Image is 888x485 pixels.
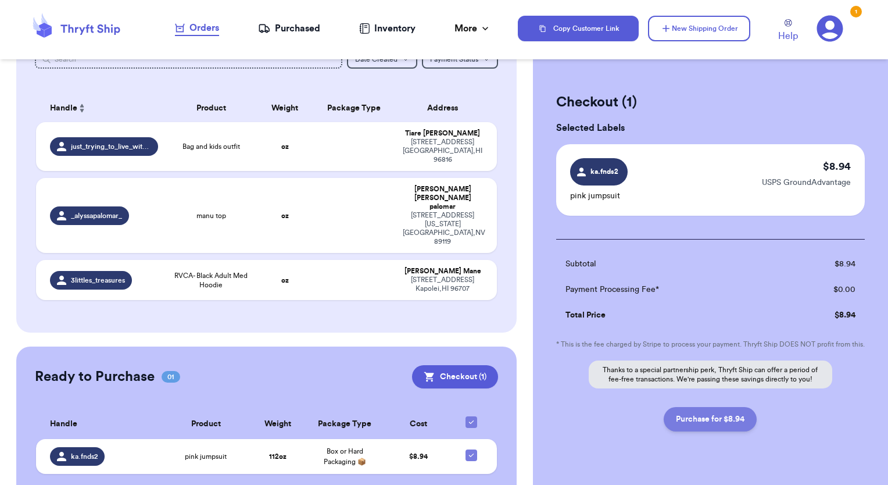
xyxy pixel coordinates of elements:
[783,302,865,328] td: $ 8.94
[409,453,428,460] span: $ 8.94
[850,6,862,17] div: 1
[269,453,287,460] strong: 112 oz
[403,129,484,138] div: Tiare [PERSON_NAME]
[518,16,639,41] button: Copy Customer Link
[324,448,366,465] span: Box or Hard Packaging 📦
[35,50,343,69] input: Search
[281,143,289,150] strong: oz
[50,102,77,115] span: Handle
[556,340,865,349] p: * This is the fee charged by Stripe to process your payment. Thryft Ship DOES NOT profit from this.
[403,267,484,276] div: [PERSON_NAME] Mane
[403,138,484,164] div: [STREET_ADDRESS] [GEOGRAPHIC_DATA] , HI 96816
[403,185,484,211] div: [PERSON_NAME] [PERSON_NAME] palomar
[403,276,484,293] div: [STREET_ADDRESS] Kapolei , HI 96707
[762,177,851,188] p: USPS GroundAdvantage
[77,101,87,115] button: Sort ascending
[823,158,851,174] p: $ 8.94
[454,22,491,35] div: More
[412,365,498,388] button: Checkout (1)
[71,276,125,285] span: 3littles_treasures
[281,212,289,219] strong: oz
[305,409,385,439] th: Package Type
[556,277,783,302] td: Payment Processing Fee*
[161,409,250,439] th: Product
[50,418,77,430] span: Handle
[778,19,798,43] a: Help
[556,93,865,112] h2: Checkout ( 1 )
[570,190,628,202] p: pink jumpsuit
[385,409,453,439] th: Cost
[589,361,832,388] p: Thanks to a special partnership perk, Thryft Ship can offer a period of fee-free transactions. We...
[778,29,798,43] span: Help
[281,277,289,284] strong: oz
[664,407,757,431] button: Purchase for $8.94
[556,251,783,277] td: Subtotal
[783,251,865,277] td: $ 8.94
[588,166,621,177] span: ka.fnds2
[403,211,484,246] div: [STREET_ADDRESS][US_STATE] [GEOGRAPHIC_DATA] , NV 89119
[313,94,396,122] th: Package Type
[162,371,180,383] span: 01
[258,22,320,35] a: Purchased
[430,56,478,63] span: Payment Status
[175,21,219,35] div: Orders
[71,211,122,220] span: _alyssapalomar_
[165,94,257,122] th: Product
[783,277,865,302] td: $ 0.00
[172,271,250,290] span: RVCA- Black Adult Med Hoodie
[556,121,865,135] h3: Selected Labels
[175,21,219,36] a: Orders
[359,22,416,35] a: Inventory
[185,452,227,461] span: pink jumpsuit
[396,94,497,122] th: Address
[71,142,151,151] span: just_trying_to_live_with_aloha
[422,50,498,69] button: Payment Status
[347,50,417,69] button: Date Created
[257,94,313,122] th: Weight
[250,409,304,439] th: Weight
[182,142,240,151] span: Bag and kids outfit
[817,15,843,42] a: 1
[556,302,783,328] td: Total Price
[35,368,155,386] h2: Ready to Purchase
[71,452,98,461] span: ka.fnds2
[648,16,750,41] button: New Shipping Order
[196,211,226,220] span: manu top
[355,56,398,63] span: Date Created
